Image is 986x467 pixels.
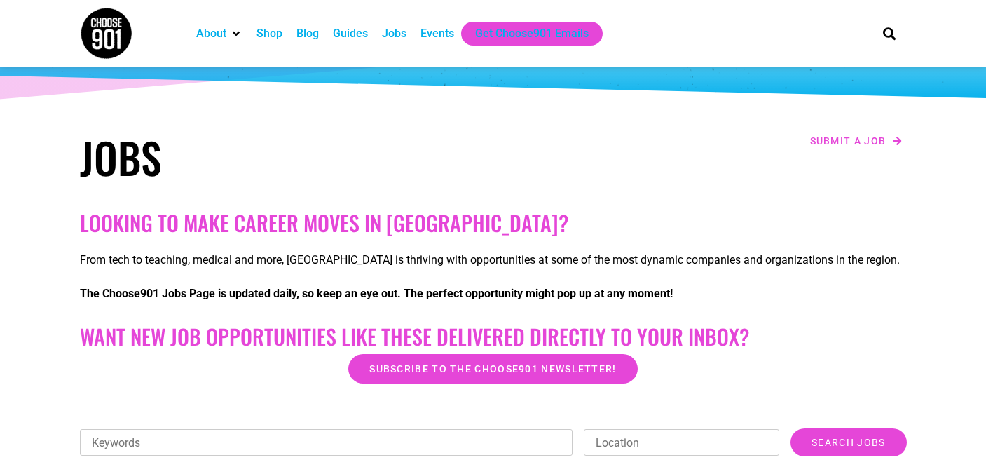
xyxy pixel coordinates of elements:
a: Events [420,25,454,42]
p: From tech to teaching, medical and more, [GEOGRAPHIC_DATA] is thriving with opportunities at some... [80,252,907,269]
span: Subscribe to the Choose901 newsletter! [369,364,616,374]
a: Jobs [382,25,406,42]
div: Search [877,22,901,45]
div: About [189,22,249,46]
input: Keywords [80,429,573,456]
a: Submit a job [806,132,907,150]
input: Search Jobs [790,428,906,456]
h1: Jobs [80,132,486,182]
h2: Looking to make career moves in [GEOGRAPHIC_DATA]? [80,210,907,236]
strong: The Choose901 Jobs Page is updated daily, so keep an eye out. The perfect opportunity might pop u... [80,287,673,300]
a: Guides [333,25,368,42]
a: About [196,25,226,42]
a: Blog [296,25,319,42]
a: Get Choose901 Emails [475,25,589,42]
a: Shop [256,25,282,42]
nav: Main nav [189,22,859,46]
h2: Want New Job Opportunities like these Delivered Directly to your Inbox? [80,324,907,349]
input: Location [584,429,779,456]
a: Subscribe to the Choose901 newsletter! [348,354,637,384]
span: Submit a job [810,136,886,146]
